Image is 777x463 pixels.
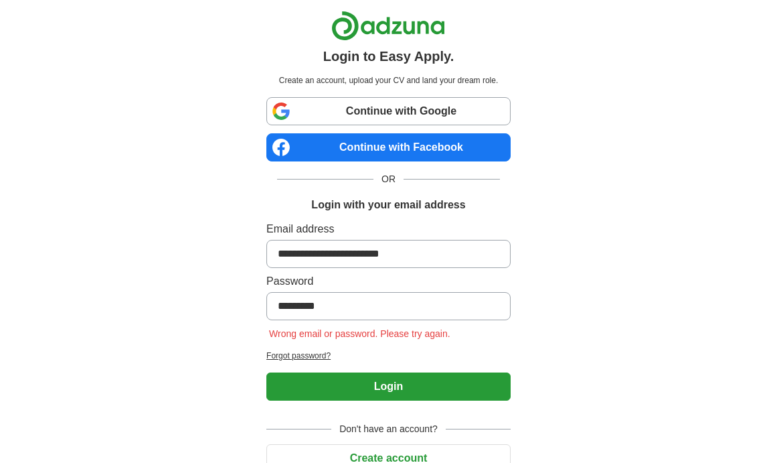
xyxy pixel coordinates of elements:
button: Login [266,373,511,401]
a: Continue with Google [266,97,511,125]
p: Create an account, upload your CV and land your dream role. [269,74,508,86]
label: Email address [266,221,511,237]
a: Forgot password? [266,350,511,362]
img: Adzuna logo [331,11,445,41]
h1: Login with your email address [311,197,465,213]
a: Continue with Facebook [266,133,511,161]
h1: Login to Easy Apply. [323,46,454,66]
span: Wrong email or password. Please try again. [266,328,453,339]
span: OR [373,172,404,186]
span: Don't have an account? [331,422,446,436]
label: Password [266,273,511,289]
